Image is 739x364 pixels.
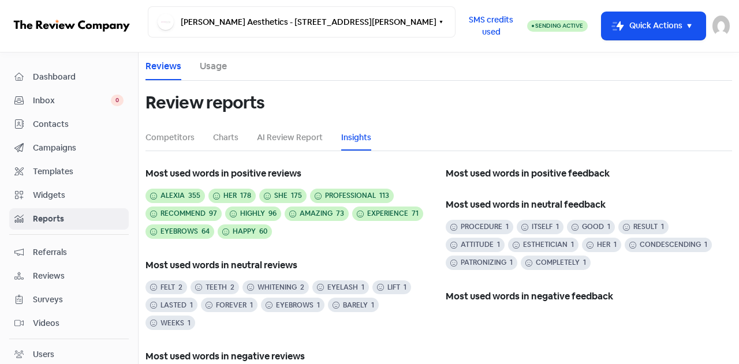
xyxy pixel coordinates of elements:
[412,210,419,217] div: 71
[145,165,432,182] h5: Most used words in positive reviews
[371,302,374,309] div: 1
[161,284,175,291] div: felt
[268,210,277,217] div: 96
[33,294,124,306] span: Surveys
[527,19,588,33] a: Sending Active
[240,192,251,199] div: 178
[145,132,195,144] a: Competitors
[161,192,185,199] div: alexia
[161,302,186,309] div: lasted
[532,223,553,230] div: itself
[9,90,129,111] a: Inbox 0
[341,132,371,144] a: Insights
[317,302,320,309] div: 1
[461,259,506,266] div: patronizing
[9,66,129,88] a: Dashboard
[583,259,586,266] div: 1
[602,12,706,40] button: Quick Actions
[161,320,184,327] div: weeks
[446,196,732,213] h5: Most used words in neutral feedback
[446,288,732,305] h5: Most used words in negative feedback
[178,284,182,291] div: 2
[582,223,604,230] div: good
[291,192,302,199] div: 175
[336,210,344,217] div: 73
[9,137,129,159] a: Campaigns
[614,241,617,248] div: 1
[361,284,364,291] div: 1
[633,223,658,230] div: result
[33,71,124,83] span: Dashboard
[257,284,297,291] div: whitening
[327,284,358,291] div: eyelash
[661,223,664,230] div: 1
[461,241,494,248] div: attitude
[240,210,265,217] div: highly
[161,210,206,217] div: recommend
[300,210,333,217] div: amazing
[704,241,707,248] div: 1
[497,241,500,248] div: 1
[274,192,288,199] div: she
[535,22,583,29] span: Sending Active
[148,6,456,37] button: [PERSON_NAME] Aesthetics - [STREET_ADDRESS][PERSON_NAME]
[216,302,247,309] div: forever
[233,228,256,235] div: happy
[33,317,124,329] span: Videos
[465,14,517,38] span: SMS credits used
[223,192,237,199] div: her
[9,114,129,135] a: Contacts
[257,132,323,144] a: AI Review Report
[9,313,129,334] a: Videos
[145,84,264,121] h1: Review reports
[250,302,253,309] div: 1
[571,241,574,248] div: 1
[506,223,509,230] div: 1
[188,320,191,327] div: 1
[161,228,198,235] div: eyebrows
[33,95,111,107] span: Inbox
[523,241,568,248] div: esthetician
[33,270,124,282] span: Reviews
[9,289,129,310] a: Surveys
[446,165,732,182] h5: Most used words in positive feedback
[190,302,193,309] div: 1
[379,192,389,199] div: 113
[209,210,217,217] div: 97
[33,246,124,258] span: Referrals
[200,59,227,73] a: Usage
[510,259,513,266] div: 1
[188,192,200,199] div: 355
[325,192,376,199] div: professional
[9,208,129,230] a: Reports
[556,223,559,230] div: 1
[607,223,610,230] div: 1
[387,284,400,291] div: lift
[213,132,238,144] a: Charts
[33,166,124,178] span: Templates
[9,265,129,287] a: Reviews
[456,19,527,31] a: SMS credits used
[145,257,432,274] h5: Most used words in neutral reviews
[33,142,124,154] span: Campaigns
[300,284,304,291] div: 2
[206,284,227,291] div: teeth
[111,95,124,106] span: 0
[367,210,408,217] div: experience
[201,228,210,235] div: 64
[9,161,129,182] a: Templates
[145,59,181,73] a: Reviews
[712,16,730,36] img: User
[9,242,129,263] a: Referrals
[33,348,54,361] div: Users
[230,284,234,291] div: 2
[259,228,267,235] div: 60
[276,302,313,309] div: eyebrows
[33,189,124,201] span: Widgets
[404,284,406,291] div: 1
[597,241,610,248] div: her
[33,118,124,130] span: Contacts
[461,223,502,230] div: procedure
[33,213,124,225] span: Reports
[536,259,580,266] div: completely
